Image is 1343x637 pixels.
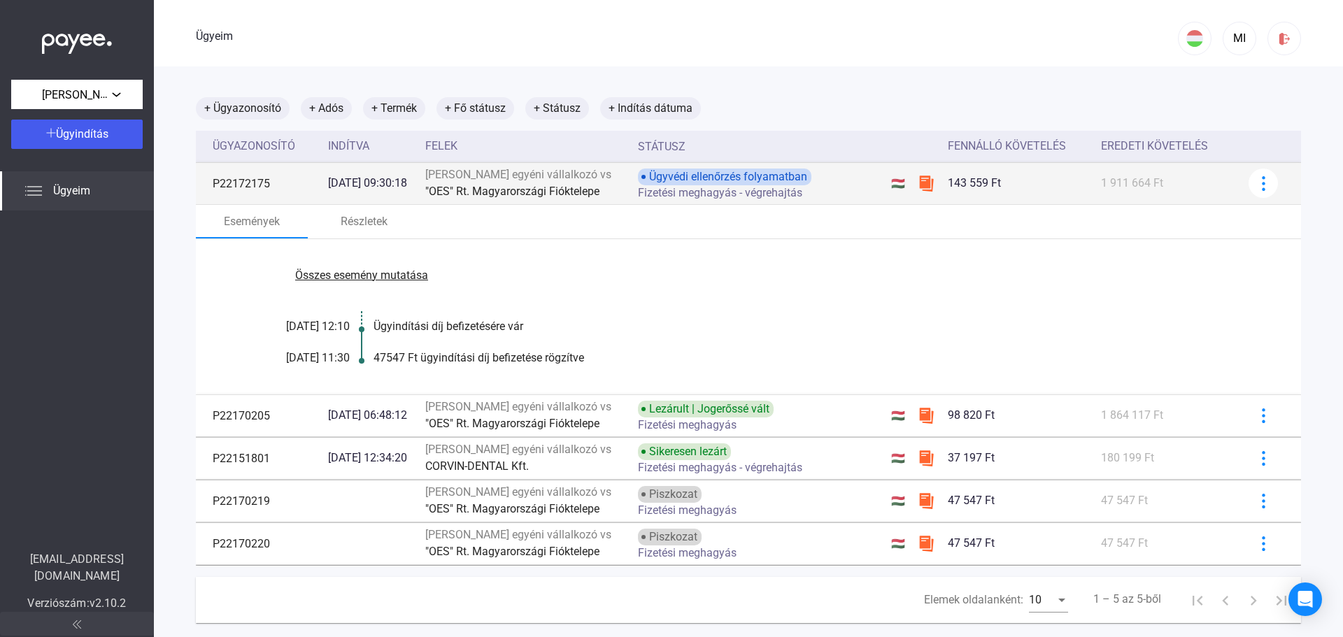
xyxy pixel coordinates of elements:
[425,459,529,473] font: CORVIN-DENTAL Kft.
[638,503,737,517] font: Fizetési meghagyás
[42,87,214,101] font: [PERSON_NAME] egyéni vállalkozó
[425,502,599,515] font: "OES" Rt. Magyarországi Fióktelepe
[425,139,457,152] font: Felek
[1277,31,1292,46] img: kijelentkezés-piros
[609,101,692,115] font: + Indítás dátuma
[1249,486,1278,515] button: kékebb
[445,101,506,115] font: + Fő státusz
[425,400,611,413] font: [PERSON_NAME] egyéni vállalkozó vs
[213,452,270,465] font: P22151801
[1288,582,1322,616] div: Intercom Messenger megnyitása
[1186,30,1203,47] img: HU
[27,596,89,610] font: Verziószám:
[638,140,685,153] font: Státusz
[213,409,270,422] font: P22170205
[1249,169,1278,198] button: kékebb
[374,351,584,364] font: 47547 Ft ügyindítási díj befizetése rögzítve
[1101,139,1208,152] font: Eredeti követelés
[1101,494,1148,507] font: 47 547 Ft
[649,402,769,415] font: Lezárult | Jogerőssé vált
[328,138,414,155] div: Indítva
[1239,586,1267,614] button: Következő oldal
[1184,586,1211,614] button: Első oldal
[213,138,317,155] div: Ügyazonosító
[328,451,407,464] font: [DATE] 12:34:20
[213,177,270,190] font: P22172175
[1256,536,1271,551] img: kékebb
[1249,529,1278,558] button: kékebb
[1249,401,1278,430] button: kékebb
[46,128,56,138] img: plus-white.svg
[1029,592,1068,608] mat-select: Elemek oldalanként:
[425,417,599,430] font: "OES" Rt. Magyarországi Fióktelepe
[328,139,369,152] font: Indítva
[341,215,388,228] font: Részletek
[1178,22,1211,55] button: HU
[196,29,233,43] font: Ügyeim
[638,186,802,199] font: Fizetési meghagyás - végrehajtás
[56,127,108,141] font: Ügyindítás
[11,80,143,109] button: [PERSON_NAME] egyéni vállalkozó
[948,536,995,550] font: 47 547 Ft
[73,620,81,629] img: arrow-double-left-grey.svg
[649,445,727,458] font: Sikeresen lezárt
[948,408,995,422] font: 98 820 Ft
[649,487,697,501] font: Piszkozat
[213,537,270,550] font: P22170220
[25,182,42,199] img: list.svg
[891,537,905,550] font: 🇭🇺
[1249,443,1278,473] button: kékebb
[638,418,737,431] font: Fizetési meghagyás
[204,101,281,115] font: + Ügyazonosító
[948,139,1066,152] font: Fennálló követelés
[286,320,350,333] font: [DATE] 12:10
[1256,176,1271,191] img: kékebb
[1101,176,1163,189] font: 1 911 664 Ft
[891,452,905,465] font: 🇭🇺
[1101,408,1163,422] font: 1 864 117 Ft
[918,492,935,509] img: szamlazzhu-mini
[425,168,611,181] font: [PERSON_NAME] egyéni vállalkozó vs
[328,176,407,189] font: [DATE] 09:30:18
[53,184,90,197] font: Ügyeim
[891,177,905,190] font: 🇭🇺
[425,443,611,456] font: [PERSON_NAME] egyéni vállalkozó vs
[891,409,905,422] font: 🇭🇺
[371,101,417,115] font: + Termék
[213,139,295,152] font: Ügyazonosító
[649,170,807,183] font: Ügyvédi ellenőrzés folyamatban
[1101,138,1231,155] div: Eredeti követelés
[286,351,350,364] font: [DATE] 11:30
[1256,494,1271,508] img: kékebb
[213,494,270,508] font: P22170219
[1211,586,1239,614] button: Előző oldal
[1029,593,1042,606] font: 10
[425,185,599,198] font: "OES" Rt. Magyarországi Fióktelepe
[30,552,124,582] font: [EMAIL_ADDRESS][DOMAIN_NAME]
[374,320,523,333] font: Ügyindítási díj befizetésére vár
[891,494,905,508] font: 🇭🇺
[638,546,737,559] font: Fizetési meghagyás
[948,176,1001,189] font: 143 559 Ft
[1101,536,1148,550] font: 47 547 Ft
[328,408,407,422] font: [DATE] 06:48:12
[1223,22,1256,55] button: MI
[11,120,143,149] button: Ügyindítás
[1093,592,1161,606] font: 1 – 5 az 5-ből
[425,138,627,155] div: Felek
[42,26,112,55] img: white-payee-white-dot.svg
[425,485,611,499] font: [PERSON_NAME] egyéni vállalkozó vs
[1267,586,1295,614] button: Utolsó oldal
[90,596,127,610] font: v2.10.2
[918,535,935,552] img: szamlazzhu-mini
[425,545,599,558] font: "OES" Rt. Magyarországi Fióktelepe
[918,450,935,466] img: szamlazzhu-mini
[638,461,802,474] font: Fizetési meghagyás - végrehajtás
[649,530,697,543] font: Piszkozat
[534,101,581,115] font: + Státusz
[224,215,280,228] font: Események
[1101,451,1154,464] font: 180 199 Ft
[1256,451,1271,466] img: kékebb
[918,407,935,424] img: szamlazzhu-mini
[918,175,935,192] img: szamlazzhu-mini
